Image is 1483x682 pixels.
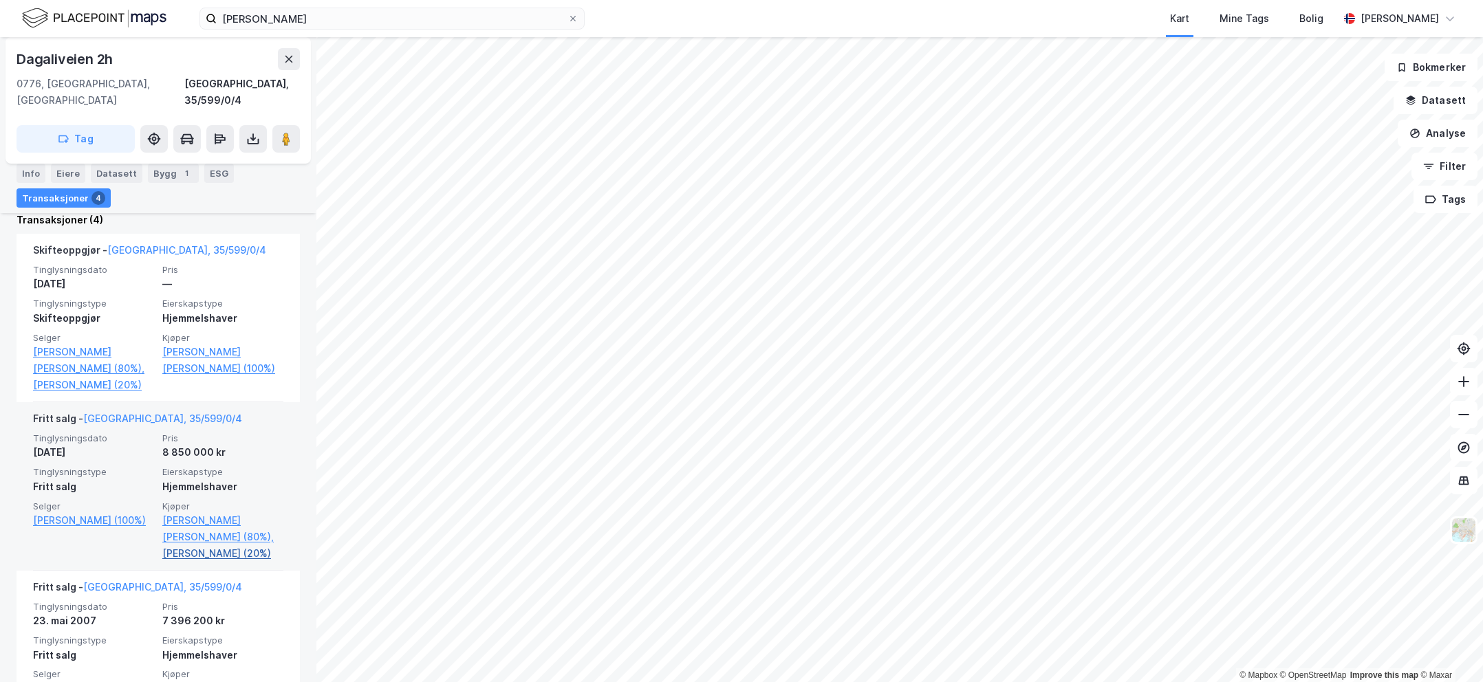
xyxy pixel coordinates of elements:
div: Fritt salg - [33,410,242,432]
iframe: Chat Widget [1414,616,1483,682]
div: ESG [204,164,234,183]
div: Bygg [148,164,199,183]
a: [PERSON_NAME] [PERSON_NAME] (100%) [162,344,283,377]
span: Kjøper [162,668,283,680]
a: [PERSON_NAME] (100%) [33,512,154,529]
span: Pris [162,601,283,613]
span: Pris [162,264,283,276]
div: Transaksjoner [17,188,111,208]
div: Dagaliveien 2h [17,48,116,70]
div: [DATE] [33,444,154,461]
img: Z [1451,517,1477,543]
a: [GEOGRAPHIC_DATA], 35/599/0/4 [107,244,266,256]
div: — [162,276,283,292]
span: Tinglysningsdato [33,432,154,444]
span: Kjøper [162,500,283,512]
span: Kjøper [162,332,283,344]
div: 8 850 000 kr [162,444,283,461]
div: Info [17,164,45,183]
div: Hjemmelshaver [162,478,283,495]
span: Tinglysningsdato [33,264,154,276]
span: Eierskapstype [162,298,283,309]
a: Improve this map [1350,670,1418,680]
div: Mine Tags [1220,10,1269,27]
span: Tinglysningstype [33,298,154,309]
a: Mapbox [1240,670,1277,680]
div: 1 [180,166,193,180]
div: 0776, [GEOGRAPHIC_DATA], [GEOGRAPHIC_DATA] [17,76,184,109]
a: [GEOGRAPHIC_DATA], 35/599/0/4 [83,581,242,593]
button: Tags [1414,186,1477,213]
div: [GEOGRAPHIC_DATA], 35/599/0/4 [184,76,300,109]
span: Tinglysningstype [33,466,154,478]
a: [PERSON_NAME] [PERSON_NAME] (80%), [33,344,154,377]
span: Tinglysningstype [33,635,154,646]
span: Eierskapstype [162,635,283,646]
div: Hjemmelshaver [162,647,283,663]
button: Datasett [1394,87,1477,114]
button: Analyse [1398,120,1477,147]
div: Fritt salg - [33,579,242,601]
div: Eiere [51,164,85,183]
a: [PERSON_NAME] [PERSON_NAME] (80%), [162,512,283,545]
div: Datasett [91,164,142,183]
button: Filter [1411,153,1477,180]
div: [DATE] [33,276,154,292]
span: Selger [33,332,154,344]
button: Tag [17,125,135,153]
div: Skifteoppgjør [33,310,154,327]
button: Bokmerker [1385,54,1477,81]
div: 4 [91,191,105,205]
span: Selger [33,500,154,512]
div: Kart [1170,10,1189,27]
span: Eierskapstype [162,466,283,478]
a: OpenStreetMap [1280,670,1347,680]
div: Hjemmelshaver [162,310,283,327]
a: [PERSON_NAME] (20%) [33,377,154,393]
img: logo.f888ab2527a4732fd821a326f86c7f29.svg [22,6,166,30]
span: Selger [33,668,154,680]
div: Skifteoppgjør - [33,242,266,264]
div: 7 396 200 kr [162,613,283,629]
a: [PERSON_NAME] (20%) [162,545,283,562]
div: Kontrollprogram for chat [1414,616,1483,682]
input: Søk på adresse, matrikkel, gårdeiere, leietakere eller personer [217,8,567,29]
span: Tinglysningsdato [33,601,154,613]
div: 23. mai 2007 [33,613,154,629]
div: Transaksjoner (4) [17,212,300,228]
div: Fritt salg [33,647,154,663]
a: [GEOGRAPHIC_DATA], 35/599/0/4 [83,412,242,424]
div: Fritt salg [33,478,154,495]
span: Pris [162,432,283,444]
div: Bolig [1299,10,1323,27]
div: [PERSON_NAME] [1361,10,1439,27]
